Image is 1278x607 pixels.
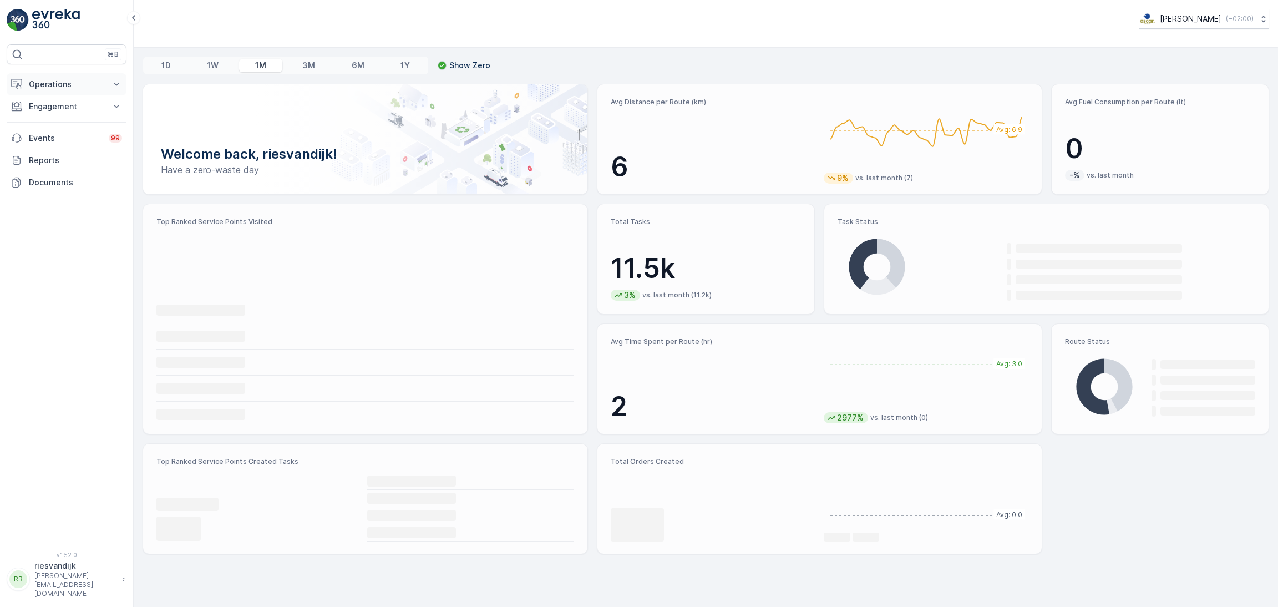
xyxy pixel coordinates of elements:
p: 1Y [400,60,410,71]
button: RRriesvandijk[PERSON_NAME][EMAIL_ADDRESS][DOMAIN_NAME] [7,560,126,598]
p: 1W [207,60,219,71]
p: 3% [623,290,637,301]
p: Welcome back, riesvandijk! [161,145,570,163]
p: vs. last month [1087,171,1134,180]
p: riesvandijk [34,560,116,571]
p: 9% [836,173,850,184]
p: Documents [29,177,122,188]
p: 3M [302,60,315,71]
p: Avg Distance per Route (km) [611,98,815,107]
p: Have a zero-waste day [161,163,570,176]
div: RR [9,570,27,588]
p: ⌘B [108,50,119,59]
p: -% [1068,170,1081,181]
img: logo [7,9,29,31]
p: Total Orders Created [611,457,815,466]
button: [PERSON_NAME](+02:00) [1139,9,1269,29]
p: Reports [29,155,122,166]
p: 6M [352,60,364,71]
p: Top Ranked Service Points Visited [156,217,574,226]
p: [PERSON_NAME][EMAIL_ADDRESS][DOMAIN_NAME] [34,571,116,598]
button: Engagement [7,95,126,118]
p: Avg Fuel Consumption per Route (lt) [1065,98,1255,107]
a: Reports [7,149,126,171]
p: 0 [1065,132,1255,165]
img: basis-logo_rgb2x.png [1139,13,1155,25]
p: vs. last month (0) [870,413,928,422]
span: v 1.52.0 [7,552,126,558]
p: Total Tasks [611,217,801,226]
a: Events99 [7,127,126,149]
p: Show Zero [449,60,490,71]
p: vs. last month (11.2k) [642,291,712,300]
p: Route Status [1065,337,1255,346]
p: Events [29,133,102,144]
p: 2 [611,390,815,423]
p: Top Ranked Service Points Created Tasks [156,457,574,466]
a: Documents [7,171,126,194]
p: ( +02:00 ) [1226,14,1254,23]
p: 6 [611,150,815,184]
p: vs. last month (7) [855,174,913,183]
p: 2977% [836,412,865,423]
p: Task Status [838,217,1255,226]
p: Engagement [29,101,104,112]
button: Operations [7,73,126,95]
p: 99 [111,134,120,143]
p: 11.5k [611,252,801,285]
p: Avg Time Spent per Route (hr) [611,337,815,346]
p: 1M [255,60,266,71]
p: [PERSON_NAME] [1160,13,1221,24]
p: Operations [29,79,104,90]
p: 1D [161,60,171,71]
img: logo_light-DOdMpM7g.png [32,9,80,31]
